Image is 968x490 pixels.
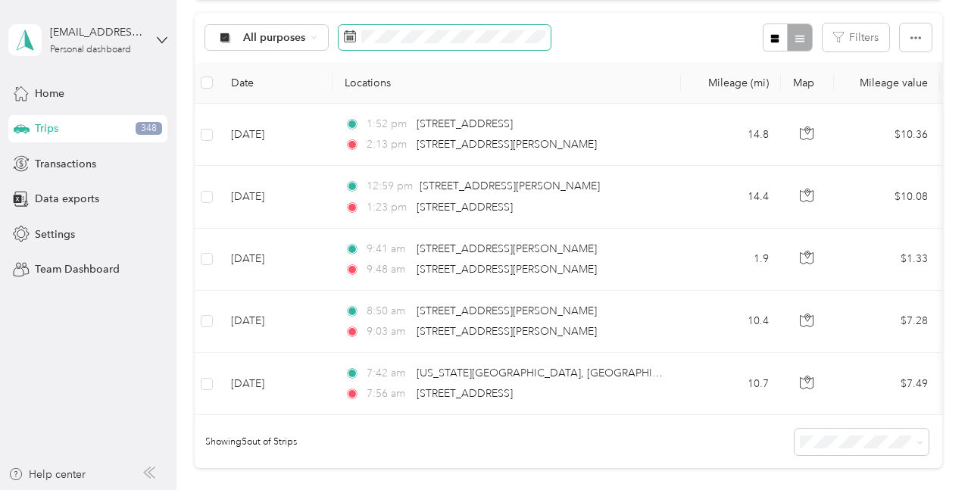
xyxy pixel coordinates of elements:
span: 348 [136,122,162,136]
span: Trips [35,120,58,136]
span: Settings [35,226,75,242]
span: [STREET_ADDRESS][PERSON_NAME] [417,138,597,151]
button: Help center [8,467,86,482]
span: [STREET_ADDRESS][PERSON_NAME] [417,325,597,338]
span: Data exports [35,191,99,207]
td: $7.49 [834,353,940,415]
span: 2:13 pm [367,136,410,153]
span: Showing 5 out of 5 trips [195,435,297,449]
span: [STREET_ADDRESS][PERSON_NAME] [417,242,597,255]
span: 9:03 am [367,323,410,340]
span: 8:50 am [367,303,410,320]
span: [US_STATE][GEOGRAPHIC_DATA], [GEOGRAPHIC_DATA] [417,367,696,379]
span: Home [35,86,64,101]
td: [DATE] [219,229,333,291]
span: All purposes [243,33,306,43]
span: [STREET_ADDRESS] [417,117,513,130]
span: 9:48 am [367,261,410,278]
span: [STREET_ADDRESS] [417,201,513,214]
td: $1.33 [834,229,940,291]
span: 1:52 pm [367,116,410,133]
th: Mileage (mi) [681,62,781,104]
td: [DATE] [219,291,333,353]
th: Locations [333,62,681,104]
div: Personal dashboard [50,45,131,55]
th: Mileage value [834,62,940,104]
th: Date [219,62,333,104]
span: [STREET_ADDRESS][PERSON_NAME] [417,263,597,276]
td: 1.9 [681,229,781,291]
span: 7:42 am [367,365,410,382]
span: 1:23 pm [367,199,410,216]
div: [EMAIL_ADDRESS][DOMAIN_NAME] [50,24,145,40]
span: Team Dashboard [35,261,120,277]
iframe: Everlance-gr Chat Button Frame [883,405,968,490]
th: Map [781,62,834,104]
td: 10.4 [681,291,781,353]
span: [STREET_ADDRESS][PERSON_NAME] [420,179,600,192]
span: Transactions [35,156,96,172]
span: [STREET_ADDRESS][PERSON_NAME] [417,304,597,317]
td: $7.28 [834,291,940,353]
td: $10.36 [834,104,940,166]
span: [STREET_ADDRESS] [417,387,513,400]
button: Filters [823,23,889,51]
td: [DATE] [219,166,333,228]
td: 10.7 [681,353,781,415]
span: 7:56 am [367,385,410,402]
td: 14.4 [681,166,781,228]
span: 12:59 pm [367,178,413,195]
td: [DATE] [219,104,333,166]
td: [DATE] [219,353,333,415]
span: 9:41 am [367,241,410,257]
td: 14.8 [681,104,781,166]
td: $10.08 [834,166,940,228]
